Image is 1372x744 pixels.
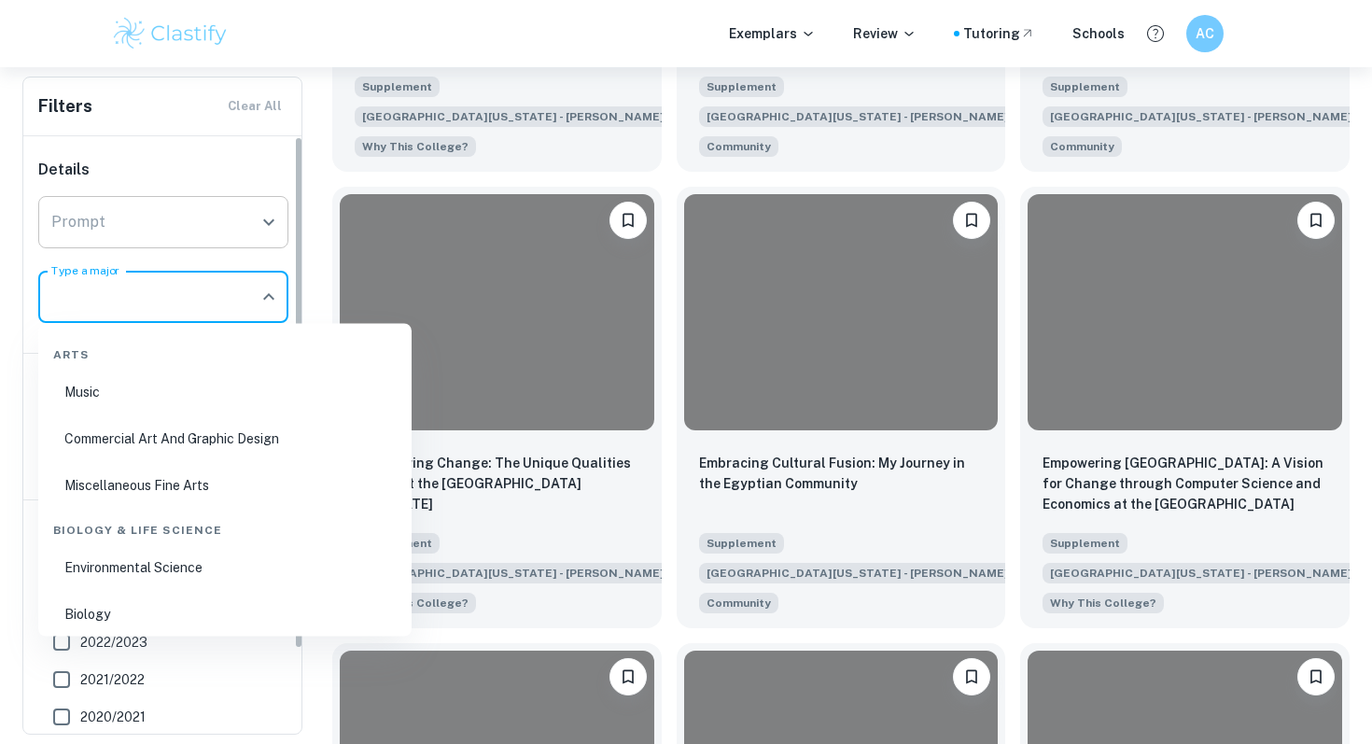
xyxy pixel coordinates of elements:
[707,595,771,611] span: Community
[1020,187,1350,627] a: BookmarkEmpowering Sudan: A Vision for Change through Computer Science and Economics at the Unive...
[80,669,145,690] span: 2021/2022
[1043,134,1122,157] span: Everyone belongs to many different communities and/or groups defined by (among other things) shar...
[677,187,1006,627] a: BookmarkEmbracing Cultural Fusion: My Journey in the Egyptian CommunitySupplement[GEOGRAPHIC_DATA...
[699,533,784,554] span: Supplement
[332,187,662,627] a: BookmarkEmpowering Change: The Unique Qualities of LSA at the University of MichiganSupplement[GE...
[46,417,404,460] li: Commercial Art And Graphic Design
[609,658,647,695] button: Bookmark
[46,464,404,507] li: Miscellaneous Fine Arts
[256,284,282,310] button: Close
[1195,23,1216,44] h6: AC
[80,632,147,653] span: 2022/2023
[707,138,771,155] span: Community
[355,563,798,583] span: [GEOGRAPHIC_DATA][US_STATE] - [PERSON_NAME][GEOGRAPHIC_DATA]
[1043,533,1127,554] span: Supplement
[355,591,476,613] span: Describe the unique qualities that attract you to the specific undergraduate College or School (i...
[699,77,784,97] span: Supplement
[1297,658,1335,695] button: Bookmark
[699,453,984,494] p: Embracing Cultural Fusion: My Journey in the Egyptian Community
[1072,23,1125,44] a: Schools
[256,209,282,235] button: Open
[46,371,404,414] li: Music
[38,93,92,119] h6: Filters
[51,262,120,278] label: Type a major
[1043,77,1127,97] span: Supplement
[355,77,440,97] span: Supplement
[1043,591,1164,613] span: Describe the unique qualities that attract you to the specific undergraduate College or School (i...
[853,23,917,44] p: Review
[1050,138,1114,155] span: Community
[729,23,816,44] p: Exemplars
[1140,18,1171,49] button: Help and Feedback
[362,595,469,611] span: Why This College?
[1186,15,1224,52] button: AC
[1297,202,1335,239] button: Bookmark
[699,134,778,157] span: Everyone belongs to many different communities and/or groups defined by (among other things) shar...
[38,159,288,181] h6: Details
[699,106,1142,127] span: [GEOGRAPHIC_DATA][US_STATE] - [PERSON_NAME][GEOGRAPHIC_DATA]
[355,134,476,157] span: Describe the unique qualities that attract you to the specific undergraduate College or School (i...
[953,202,990,239] button: Bookmark
[355,453,639,514] p: Empowering Change: The Unique Qualities of LSA at the University of Michigan
[963,23,1035,44] a: Tutoring
[111,15,230,52] img: Clastify logo
[46,593,404,636] li: Biology
[355,106,798,127] span: [GEOGRAPHIC_DATA][US_STATE] - [PERSON_NAME][GEOGRAPHIC_DATA]
[46,331,404,371] div: Arts
[953,658,990,695] button: Bookmark
[362,138,469,155] span: Why This College?
[46,507,404,546] div: Biology & Life Science
[699,591,778,613] span: Everyone belongs to many different communities and/or groups defined by (among other things) shar...
[609,202,647,239] button: Bookmark
[1043,453,1327,516] p: Empowering Sudan: A Vision for Change through Computer Science and Economics at the University of...
[1050,595,1156,611] span: Why This College?
[699,563,1142,583] span: [GEOGRAPHIC_DATA][US_STATE] - [PERSON_NAME][GEOGRAPHIC_DATA]
[46,546,404,589] li: Environmental Science
[80,707,146,727] span: 2020/2021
